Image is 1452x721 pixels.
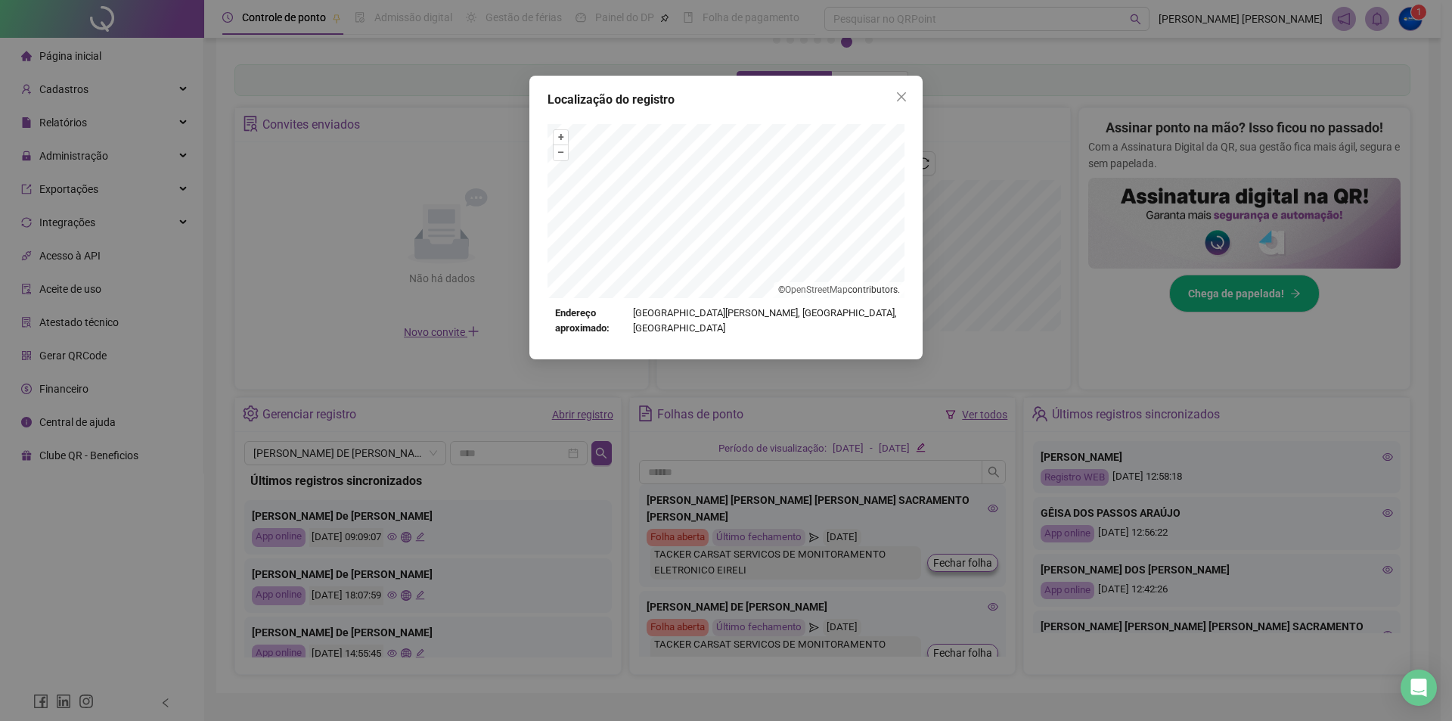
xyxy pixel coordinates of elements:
button: + [554,130,568,145]
a: OpenStreetMap [785,284,848,295]
button: Close [889,85,914,109]
div: Localização do registro [548,91,904,109]
span: close [895,91,907,103]
li: © contributors. [778,284,900,295]
div: [GEOGRAPHIC_DATA][PERSON_NAME], [GEOGRAPHIC_DATA], [GEOGRAPHIC_DATA] [555,306,897,337]
div: Open Intercom Messenger [1401,670,1437,706]
button: – [554,145,568,160]
strong: Endereço aproximado: [555,306,627,337]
